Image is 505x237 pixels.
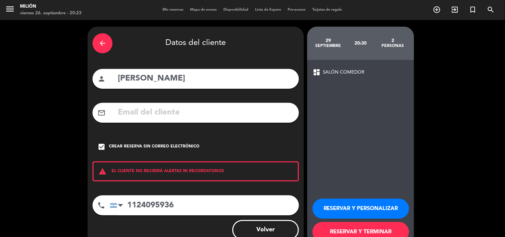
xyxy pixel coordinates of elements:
i: phone [97,201,105,209]
i: add_circle_outline [433,6,441,14]
div: 20:30 [345,32,377,55]
div: septiembre [312,43,345,49]
input: Nombre del cliente [117,72,294,86]
div: Datos del cliente [93,32,299,55]
span: dashboard [313,68,321,76]
span: Mapa de mesas [187,8,220,12]
div: Argentina: +54 [110,196,126,215]
i: mail_outline [98,109,106,117]
div: 29 [312,38,345,43]
button: menu [5,4,15,16]
span: Tarjetas de regalo [309,8,346,12]
span: Lista de Espera [252,8,284,12]
div: Crear reserva sin correo electrónico [109,143,199,150]
input: Número de teléfono... [110,195,299,215]
div: Milión [20,3,82,10]
span: Pre-acceso [284,8,309,12]
i: warning [94,167,112,175]
i: person [98,75,106,83]
span: Mis reservas [159,8,187,12]
div: 2 [377,38,409,43]
i: menu [5,4,15,14]
i: search [487,6,495,14]
i: turned_in_not [469,6,477,14]
i: exit_to_app [451,6,459,14]
span: SALÓN COMEDOR [323,69,365,76]
i: arrow_back [99,39,107,47]
i: check_box [98,143,106,151]
div: personas [377,43,409,49]
span: Disponibilidad [220,8,252,12]
input: Email del cliente [117,106,294,119]
div: viernes 26. septiembre - 20:23 [20,10,82,17]
button: RESERVAR Y PERSONALIZAR [313,199,409,219]
div: EL CLIENTE NO RECIBIRÁ ALERTAS NI RECORDATORIOS [93,161,299,181]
